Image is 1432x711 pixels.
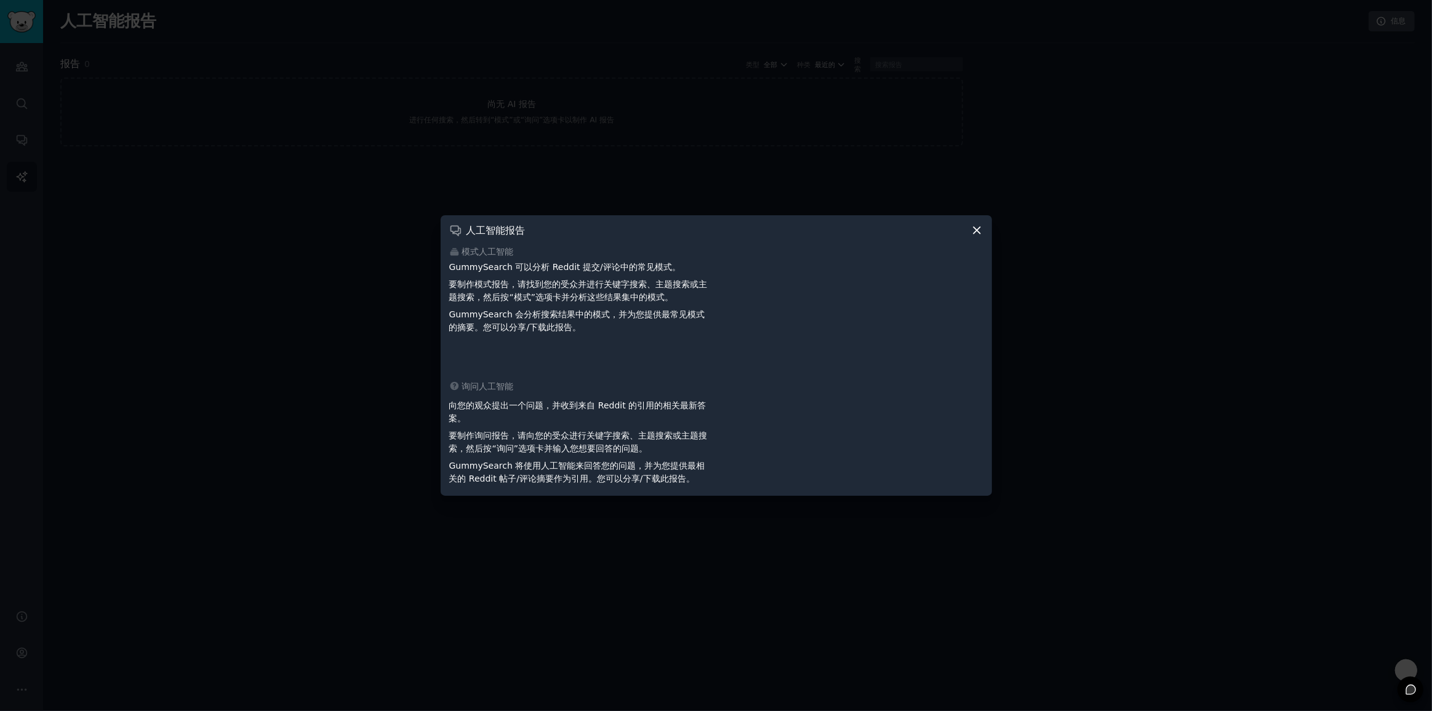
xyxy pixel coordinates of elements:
[449,431,708,453] font: 要制作询问报告，请向您的受众进行关键字搜索、主题搜索或主题搜索，然后按“询问”选项卡并输入您想要回答的问题。
[466,224,526,236] font: 人工智能报告
[449,262,681,272] font: GummySearch 可以分析 Reddit 提交/评论中的常见模式。
[462,381,514,391] font: 询问人工智能
[449,309,705,332] font: GummySearch 会分析搜索结果中的模式，并为您提供最常见模式的摘要。您可以分享/下载此报告。
[449,279,708,302] font: 要制作模式报告，请找到您的受众并进行关键字搜索、主题搜索或主题搜索，然后按“模式”选项卡并分析这些结果集中的模式。
[462,247,514,256] font: 模式人工智能
[721,261,983,371] iframe: YouTube 视频播放器
[449,461,705,483] font: GummySearch 将使用人工智能来回答您的问题，并为您提供最相关的 Reddit 帖子/评论摘要作为引用。您可以分享/下载此报告。
[449,400,706,423] font: 向您的观众提出一个问题，并收到来自 Reddit 的引用的相关最新答案。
